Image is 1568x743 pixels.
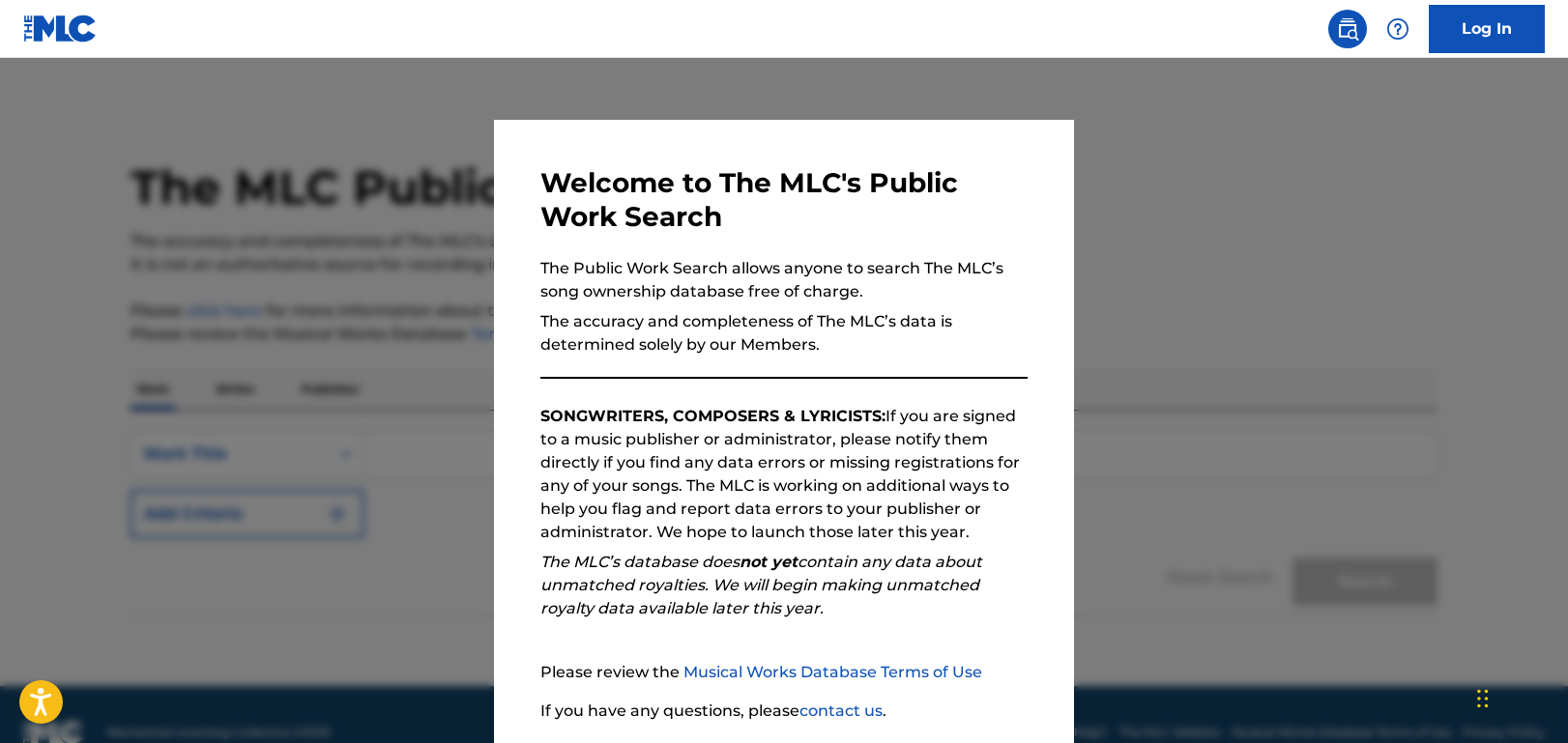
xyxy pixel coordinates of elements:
[1379,10,1417,48] div: Help
[740,553,798,571] strong: not yet
[799,701,883,720] a: contact us
[23,14,98,43] img: MLC Logo
[1336,17,1359,41] img: search
[683,663,982,681] a: Musical Works Database Terms of Use
[540,405,1028,544] p: If you are signed to a music publisher or administrator, please notify them directly if you find ...
[540,166,1028,234] h3: Welcome to The MLC's Public Work Search
[1328,10,1367,48] a: Public Search
[1471,650,1568,743] iframe: Chat Widget
[1429,5,1545,53] a: Log In
[540,310,1028,357] p: The accuracy and completeness of The MLC’s data is determined solely by our Members.
[540,700,1028,723] p: If you have any questions, please .
[1477,670,1489,728] div: Drag
[540,553,982,617] em: The MLC’s database does contain any data about unmatched royalties. We will begin making unmatche...
[540,257,1028,303] p: The Public Work Search allows anyone to search The MLC’s song ownership database free of charge.
[1386,17,1409,41] img: help
[540,407,886,425] strong: SONGWRITERS, COMPOSERS & LYRICISTS:
[540,661,1028,684] p: Please review the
